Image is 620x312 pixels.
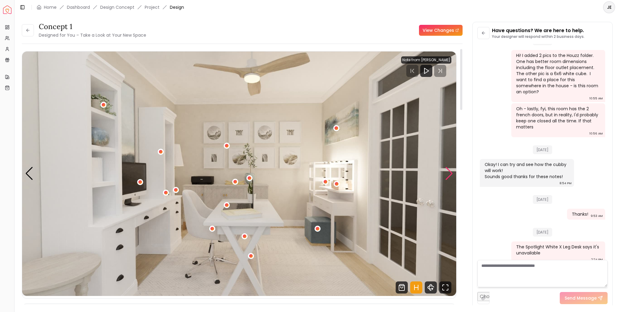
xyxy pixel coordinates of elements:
svg: 360 View [425,281,437,294]
li: Design Concept [100,4,134,10]
p: Your designer will respond within 2 business days. [492,34,585,39]
a: Home [44,4,57,10]
div: Next slide [445,167,453,180]
nav: breadcrumb [37,4,184,10]
img: Design Render 2 [22,51,456,296]
div: 2:24 PM [591,257,603,263]
a: Dashboard [67,4,90,10]
button: JE [603,1,615,13]
div: 10:55 AM [589,95,603,101]
svg: Play [423,67,430,75]
p: Have questions? We are here to help. [492,27,585,34]
svg: Hotspots Toggle [410,281,422,294]
span: JE [604,2,615,13]
div: Note from [PERSON_NAME] [401,56,451,64]
div: Previous slide [25,167,33,180]
svg: Shop Products from this design [396,281,408,294]
div: 9:53 AM [591,213,603,219]
div: 8:54 PM [559,180,572,186]
a: Spacejoy [3,5,12,14]
div: Oh - lastly, fyi, this room has the 2 french doors, but in reality, I'd probably keep one closed ... [516,106,599,130]
div: The Spotlight White X Leg Desk says it's unavailable [516,244,599,256]
div: 10:56 AM [589,131,603,137]
span: [DATE] [533,228,552,237]
svg: Fullscreen [439,281,451,294]
img: Spacejoy Logo [3,5,12,14]
div: Carousel [22,51,456,296]
div: Hi! I added 2 pics to the Houzz folder. One has better room dimensions including the floor outlet... [516,52,599,95]
span: [DATE] [533,195,552,204]
div: Thanks! [572,211,588,217]
div: 2 / 5 [22,51,456,296]
a: Project [145,4,160,10]
span: [DATE] [533,145,552,154]
small: Designed for You – Take a Look at Your New Space [39,32,146,38]
div: Okay! I can try and see how the cubby will work! Sounds good thanks for these notes! [485,161,568,180]
a: View Changes [419,25,463,36]
h3: concept 1 [39,22,146,32]
span: Design [170,4,184,10]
